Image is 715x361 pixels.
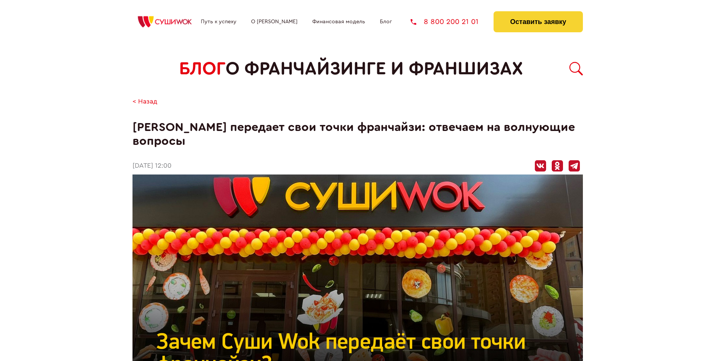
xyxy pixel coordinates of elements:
a: Блог [380,19,392,25]
a: О [PERSON_NAME] [251,19,298,25]
span: о франчайзинге и франшизах [226,59,523,79]
a: Финансовая модель [312,19,365,25]
a: 8 800 200 21 01 [411,18,479,26]
span: БЛОГ [179,59,226,79]
button: Оставить заявку [494,11,583,32]
h1: [PERSON_NAME] передает свои точки франчайзи: отвечаем на волнующие вопросы [132,120,583,148]
span: 8 800 200 21 01 [424,18,479,26]
a: Путь к успеху [201,19,236,25]
time: [DATE] 12:00 [132,162,172,170]
a: < Назад [132,98,157,106]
